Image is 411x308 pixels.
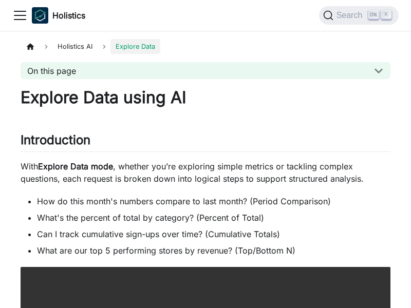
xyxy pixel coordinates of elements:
strong: Explore Data mode [38,161,113,171]
a: HolisticsHolistics [32,7,85,24]
p: With , whether you’re exploring simple metrics or tackling complex questions, each request is bro... [21,160,390,185]
b: Holistics [52,9,85,22]
li: What's the percent of total by category? (Percent of Total) [37,211,390,224]
h1: Explore Data using AI [21,87,390,108]
span: Search [333,11,369,20]
kbd: K [381,10,391,20]
li: What are our top 5 performing stores by revenue? (Top/Bottom N) [37,244,390,257]
nav: Breadcrumbs [21,39,390,54]
a: Home page [21,39,40,54]
h2: Introduction [21,132,390,152]
span: Explore Data [110,39,160,54]
li: Can I track cumulative sign-ups over time? (Cumulative Totals) [37,228,390,240]
button: Search (Ctrl+K) [319,6,399,25]
span: Holistics AI [52,39,98,54]
button: On this page [21,62,390,79]
img: Holistics [32,7,48,24]
button: Toggle navigation bar [12,8,28,23]
li: How do this month's numbers compare to last month? (Period Comparison) [37,195,390,207]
